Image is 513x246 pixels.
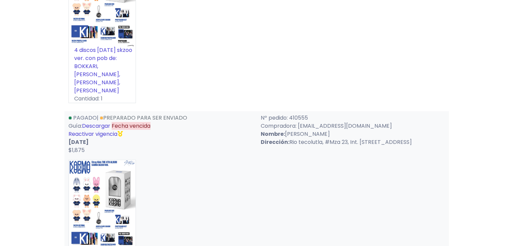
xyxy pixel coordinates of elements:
[100,114,187,122] a: Preparado para ser enviado
[73,114,97,122] span: Pagado
[261,114,445,122] p: Nº pedido: 410555
[82,122,110,130] a: Descargar
[261,122,445,130] p: Compradora: [EMAIL_ADDRESS][DOMAIN_NAME]
[68,130,117,138] a: Reactivar vigencia
[112,122,150,130] span: Fecha vencida
[117,131,123,136] i: Feature Lolapay Pro
[261,138,445,146] p: Rio tecolutla, #Mza 23, Int. [STREET_ADDRESS]
[261,130,445,138] p: [PERSON_NAME]
[69,95,136,103] p: Cantidad: 1
[261,130,285,138] strong: Nombre:
[64,114,257,154] div: | Guía:
[68,138,253,146] p: [DATE]
[74,46,132,94] a: 4 discos [DATE] skzoo ver. con pob de: BOKKARI, [PERSON_NAME], [PERSON_NAME], [PERSON_NAME]
[261,138,289,146] strong: Dirección:
[68,146,85,154] span: $1,875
